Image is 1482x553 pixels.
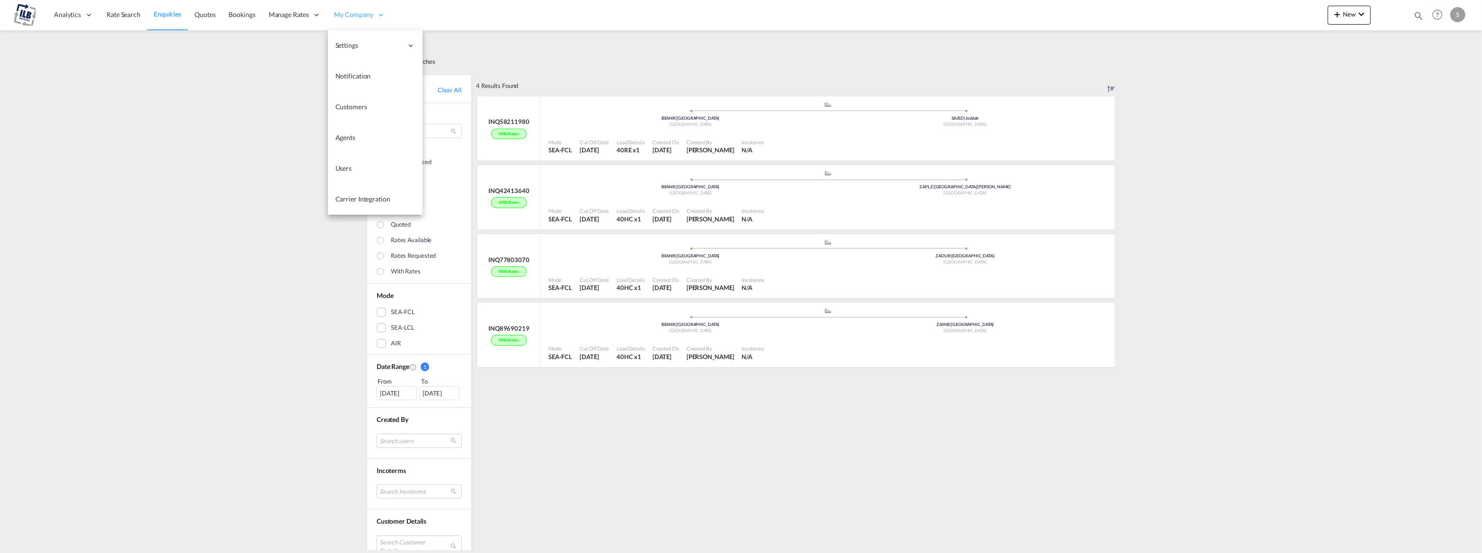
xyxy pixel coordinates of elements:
[580,283,609,292] div: 20 Aug 2025
[687,215,734,223] span: [PERSON_NAME]
[377,415,408,423] span: Created By
[377,386,417,400] div: [DATE]
[367,57,435,66] span: Manage all your searches
[476,303,1115,372] div: INQ89690219With rates assets/icons/custom/ship-fill.svgassets/icons/custom/roll-o-plane.svgOrigin...
[687,284,734,291] span: [PERSON_NAME]
[1332,9,1343,20] md-icon: icon-plus 400-fg
[335,103,367,111] span: Customers
[653,276,679,283] div: Created On
[653,207,679,214] div: Created On
[328,184,423,215] a: Carrier Integration
[944,328,987,333] span: [GEOGRAPHIC_DATA]
[194,10,215,18] span: Quotes
[1450,7,1465,22] div: S
[669,190,712,195] span: [GEOGRAPHIC_DATA]
[488,255,529,264] div: INQ77803070
[1332,10,1367,18] span: New
[669,328,712,333] span: [GEOGRAPHIC_DATA]
[662,184,720,189] span: BEANR [GEOGRAPHIC_DATA]
[269,10,309,19] span: Manage Rates
[742,215,753,223] div: N/A
[675,253,677,258] span: |
[822,171,834,176] md-icon: assets/icons/custom/ship-fill.svg
[335,164,352,172] span: Users
[229,10,256,18] span: Bookings
[377,517,426,525] span: Customer Details
[580,215,599,223] span: [DATE]
[687,283,734,292] div: Jonas Cassimon
[328,61,423,92] a: Notification
[662,115,720,121] span: BEANR [GEOGRAPHIC_DATA]
[944,259,987,264] span: [GEOGRAPHIC_DATA]
[391,251,436,262] div: Rates Requested
[742,352,753,361] div: N/A
[491,197,527,208] div: With rates
[580,146,609,154] div: 28 Aug 2025
[106,10,141,18] span: Rate Search
[438,86,462,94] a: Clear All
[548,207,572,214] div: Mode
[328,123,423,153] a: Agents
[653,284,671,291] span: [DATE]
[653,139,679,146] div: Created On
[328,30,423,61] div: Settings
[491,129,527,140] div: With rates
[548,352,572,361] div: SEA-FCL
[687,353,734,360] span: [PERSON_NAME]
[1429,7,1450,24] div: Help
[742,139,764,146] div: Incoterms
[391,267,421,277] div: With rates
[548,146,572,154] div: SEA-FCL
[669,259,712,264] span: [GEOGRAPHIC_DATA]
[580,352,609,361] div: 20 Aug 2025
[548,283,572,292] div: SEA-FCL
[580,215,609,223] div: 20 Aug 2025
[675,184,677,189] span: |
[617,146,645,154] div: 40RE x 1
[377,377,418,386] div: From
[653,215,671,223] span: [DATE]
[617,276,645,283] div: Load Details
[580,139,609,146] div: Cut Off Date
[377,466,406,474] span: Incoterms
[653,146,679,154] div: 28 Aug 2025
[687,345,734,352] div: Created By
[335,41,403,50] span: Settings
[476,234,1115,303] div: INQ77803070With rates assets/icons/custom/ship-fill.svgassets/icons/custom/roll-o-plane.svgOrigin...
[476,97,1115,166] div: INQ58211980With rates assets/icons/custom/ship-fill.svgassets/icons/custom/roll-o-plane.svgOrigin...
[488,117,529,126] div: INQ58211980
[580,146,599,154] span: [DATE]
[669,122,712,127] span: [GEOGRAPHIC_DATA]
[488,324,529,333] div: INQ89690219
[548,215,572,223] div: SEA-FCL
[1356,9,1367,20] md-icon: icon-chevron-down
[548,276,572,283] div: Mode
[580,207,609,214] div: Cut Off Date
[662,253,720,258] span: BEANR [GEOGRAPHIC_DATA]
[742,207,764,214] div: Incoterms
[548,345,572,352] div: Mode
[580,353,599,360] span: [DATE]
[944,122,987,127] span: [GEOGRAPHIC_DATA]
[54,10,81,19] span: Analytics
[14,4,35,26] img: 625ebc90a5f611efb2de8361e036ac32.png
[822,240,834,245] md-icon: assets/icons/custom/ship-fill.svg
[450,128,457,135] md-icon: icon-magnify
[419,386,459,400] div: [DATE]
[1108,75,1115,96] div: Sort by: Created on
[377,323,462,333] md-checkbox: SEA-LCL
[687,276,734,283] div: Created By
[687,146,734,154] span: [PERSON_NAME]
[742,283,753,292] div: N/A
[653,352,679,361] div: 20 Aug 2025
[687,146,734,154] div: Sebastian Erren
[391,236,432,246] div: Rates available
[391,158,432,168] div: Booking placed
[675,322,677,327] span: |
[617,352,645,361] div: 40HC x 1
[950,322,951,327] span: |
[742,146,753,154] div: N/A
[335,195,390,203] span: Carrier Integration
[488,186,529,195] div: INQ42413640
